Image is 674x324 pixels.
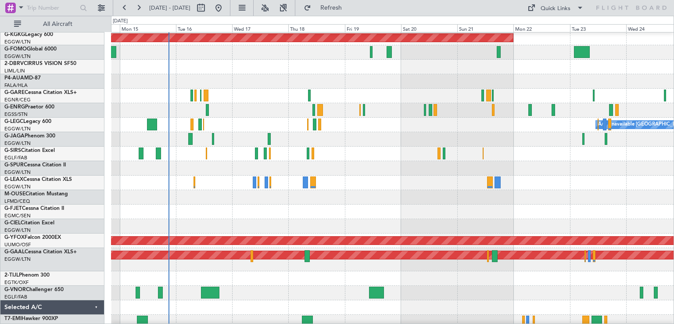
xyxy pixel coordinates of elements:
[4,273,19,278] span: 2-TIJL
[4,279,29,286] a: EGTK/OXF
[4,155,27,161] a: EGLF/FAB
[4,76,41,81] a: P4-AUAMD-87
[4,148,55,153] a: G-SIRSCitation Excel
[4,53,31,60] a: EGGW/LTN
[4,90,77,95] a: G-GARECessna Citation XLS+
[4,256,31,263] a: EGGW/LTN
[4,133,55,139] a: G-JAGAPhenom 300
[4,241,31,248] a: UUMO/OSF
[232,24,288,32] div: Wed 17
[149,4,190,12] span: [DATE] - [DATE]
[4,249,77,255] a: G-GAALCessna Citation XLS+
[4,90,25,95] span: G-GARE
[4,191,68,197] a: M-OUSECitation Mustang
[4,191,25,197] span: M-OUSE
[4,235,61,240] a: G-YFOXFalcon 2000EX
[4,162,24,168] span: G-SPUR
[4,133,25,139] span: G-JAGA
[4,104,54,110] a: G-ENRGPraetor 600
[4,82,28,89] a: FALA/HLA
[4,220,21,226] span: G-CIEL
[4,140,31,147] a: EGGW/LTN
[4,316,58,321] a: T7-EMIHawker 900XP
[113,18,128,25] div: [DATE]
[4,227,31,234] a: EGGW/LTN
[4,47,27,52] span: G-FOMO
[4,39,31,45] a: EGGW/LTN
[513,24,570,32] div: Mon 22
[4,177,72,182] a: G-LEAXCessna Citation XLS
[4,119,23,124] span: G-LEGC
[4,61,24,66] span: 2-DBRV
[23,21,93,27] span: All Aircraft
[541,4,570,13] div: Quick Links
[4,169,31,176] a: EGGW/LTN
[4,206,22,211] span: G-FJET
[4,162,66,168] a: G-SPURCessna Citation II
[4,287,64,292] a: G-VNORChallenger 650
[4,212,31,219] a: EGMC/SEN
[4,177,23,182] span: G-LEAX
[4,104,25,110] span: G-ENRG
[4,47,57,52] a: G-FOMOGlobal 6000
[4,32,25,37] span: G-KGKG
[570,24,626,32] div: Tue 23
[4,206,64,211] a: G-FJETCessna Citation II
[4,220,54,226] a: G-CIELCitation Excel
[457,24,513,32] div: Sun 21
[4,184,31,190] a: EGGW/LTN
[401,24,457,32] div: Sat 20
[4,148,21,153] span: G-SIRS
[288,24,344,32] div: Thu 18
[300,1,352,15] button: Refresh
[4,126,31,132] a: EGGW/LTN
[4,198,30,205] a: LFMD/CEQ
[523,1,588,15] button: Quick Links
[10,17,95,31] button: All Aircraft
[27,1,77,14] input: Trip Number
[4,119,51,124] a: G-LEGCLegacy 600
[4,32,53,37] a: G-KGKGLegacy 600
[4,76,24,81] span: P4-AUA
[4,249,25,255] span: G-GAAL
[4,235,25,240] span: G-YFOX
[4,273,50,278] a: 2-TIJLPhenom 300
[4,61,76,66] a: 2-DBRVCIRRUS VISION SF50
[313,5,350,11] span: Refresh
[176,24,232,32] div: Tue 16
[4,287,26,292] span: G-VNOR
[4,111,28,118] a: EGSS/STN
[4,97,31,103] a: EGNR/CEG
[4,316,22,321] span: T7-EMI
[4,68,25,74] a: LIML/LIN
[120,24,176,32] div: Mon 15
[4,294,27,300] a: EGLF/FAB
[345,24,401,32] div: Fri 19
